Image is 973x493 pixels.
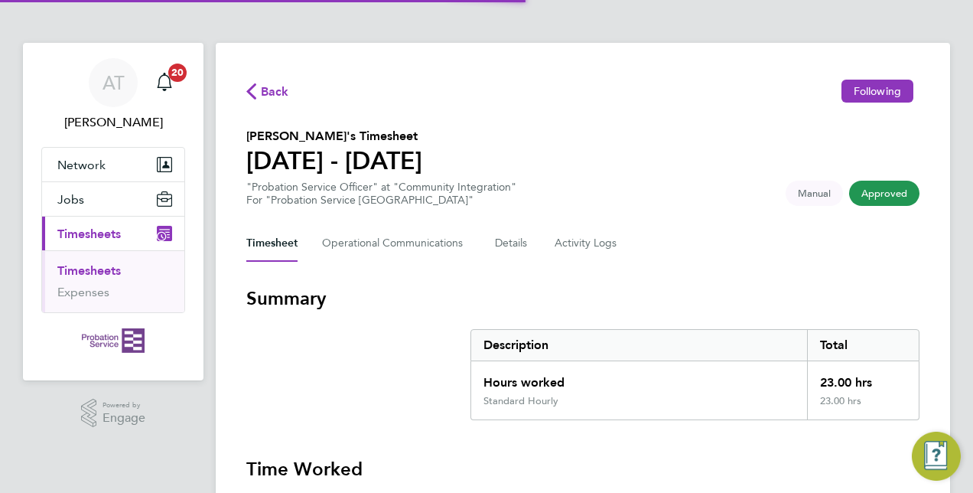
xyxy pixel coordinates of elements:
button: Network [42,148,184,181]
h3: Summary [246,286,919,311]
div: For "Probation Service [GEOGRAPHIC_DATA]" [246,194,516,207]
nav: Main navigation [23,43,203,380]
h1: [DATE] - [DATE] [246,145,422,176]
a: 20 [149,58,180,107]
a: Timesheets [57,263,121,278]
span: This timesheet has been approved. [849,181,919,206]
span: Jobs [57,192,84,207]
button: Details [495,225,530,262]
div: 23.00 hrs [807,361,919,395]
div: "Probation Service Officer" at "Community Integration" [246,181,516,207]
div: Total [807,330,919,361]
button: Timesheets [42,217,184,250]
button: Following [841,80,913,103]
button: Jobs [42,182,184,216]
button: Activity Logs [555,225,619,262]
span: AT [103,73,125,93]
a: Expenses [57,285,109,299]
button: Operational Communications [322,225,470,262]
span: Network [57,158,106,172]
h2: [PERSON_NAME]'s Timesheet [246,127,422,145]
span: Back [261,83,289,101]
span: Timesheets [57,227,121,241]
a: Powered byEngage [81,399,146,428]
div: Timesheets [42,250,184,312]
img: probationservice-logo-retina.png [82,328,144,353]
span: Engage [103,412,145,425]
button: Engage Resource Center [912,432,961,481]
div: 23.00 hrs [807,395,919,420]
h3: Time Worked [246,457,919,482]
div: Hours worked [471,361,807,395]
div: Standard Hourly [483,395,558,407]
a: Go to home page [41,328,185,353]
span: Powered by [103,399,145,412]
span: Following [854,84,901,98]
button: Back [246,81,289,100]
button: Timesheet [246,225,298,262]
span: 20 [168,64,187,82]
span: Andrew Thorne [41,113,185,132]
a: AT[PERSON_NAME] [41,58,185,132]
div: Description [471,330,807,361]
span: This timesheet was manually created. [786,181,843,206]
div: Summary [470,329,919,420]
